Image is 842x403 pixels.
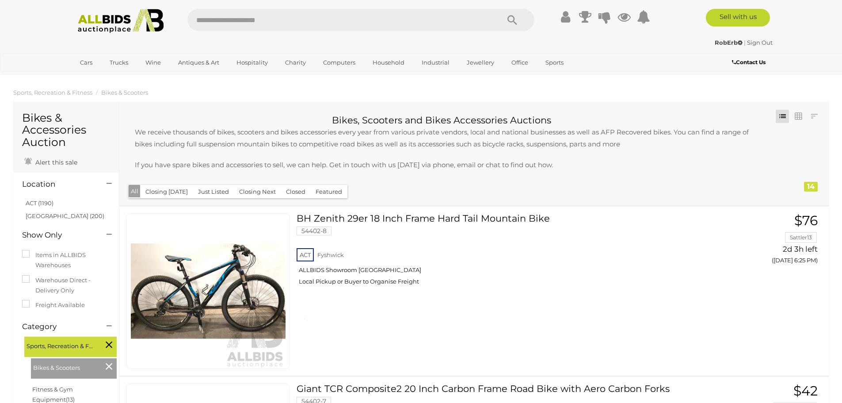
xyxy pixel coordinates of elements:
button: Just Listed [193,185,234,199]
button: Closed [281,185,311,199]
h1: Bikes & Accessories Auction [22,112,110,149]
p: We receive thousands of bikes, scooters and bikes accessories every year from various private ven... [126,126,758,150]
h4: Location [22,180,93,188]
div: 14 [804,182,818,192]
b: Contact Us [732,59,766,65]
span: $76 [794,212,818,229]
a: [GEOGRAPHIC_DATA] (200) [26,212,104,219]
a: Industrial [416,55,455,70]
a: Alert this sale [22,155,80,168]
a: BH Zenith 29er 18 Inch Frame Hard Tail Mountain Bike 54402-8 ACT Fyshwick ALLBIDS Showroom [GEOGR... [303,213,704,292]
h4: Category [22,322,93,331]
a: $76 Sattler13 2d 3h left ([DATE] 6:25 PM) [717,213,820,269]
a: Charity [279,55,312,70]
a: Hospitality [231,55,274,70]
label: Items in ALLBIDS Warehouses [22,250,110,271]
span: (13) [66,396,75,403]
a: Trucks [104,55,134,70]
span: Alert this sale [33,158,77,166]
a: Sports, Recreation & Fitness [13,89,92,96]
a: Sports [540,55,569,70]
img: 54402-8a.jpg [131,214,286,368]
strong: RobErb [715,39,743,46]
a: RobErb [715,39,744,46]
label: Freight Available [22,300,85,310]
span: Bikes & Scooters [33,361,99,373]
h4: Show Only [22,231,93,239]
label: Warehouse Direct - Delivery Only [22,275,110,296]
a: [GEOGRAPHIC_DATA] [74,70,149,84]
img: Allbids.com.au [73,9,169,33]
h2: Bikes, Scooters and Bikes Accessories Auctions [126,115,758,125]
a: Household [367,55,410,70]
button: Search [490,9,534,31]
a: Sell with us [706,9,770,27]
span: $42 [793,383,818,399]
a: Sign Out [747,39,773,46]
a: Fitness & Gym Equipment(13) [32,386,75,403]
a: Office [506,55,534,70]
a: Computers [317,55,361,70]
button: Closing Next [234,185,281,199]
a: ACT (1190) [26,200,53,207]
a: Jewellery [461,55,500,70]
span: Sports, Recreation & Fitness [27,339,93,351]
span: | [744,39,746,46]
p: If you have spare bikes and accessories to sell, we can help. Get in touch with us [DATE] via pho... [126,159,758,171]
a: Cars [74,55,98,70]
a: Bikes & Scooters [101,89,148,96]
a: Contact Us [732,58,768,67]
button: Closing [DATE] [140,185,193,199]
button: Featured [310,185,347,199]
a: Antiques & Art [172,55,225,70]
button: All [129,185,141,198]
a: Wine [140,55,167,70]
